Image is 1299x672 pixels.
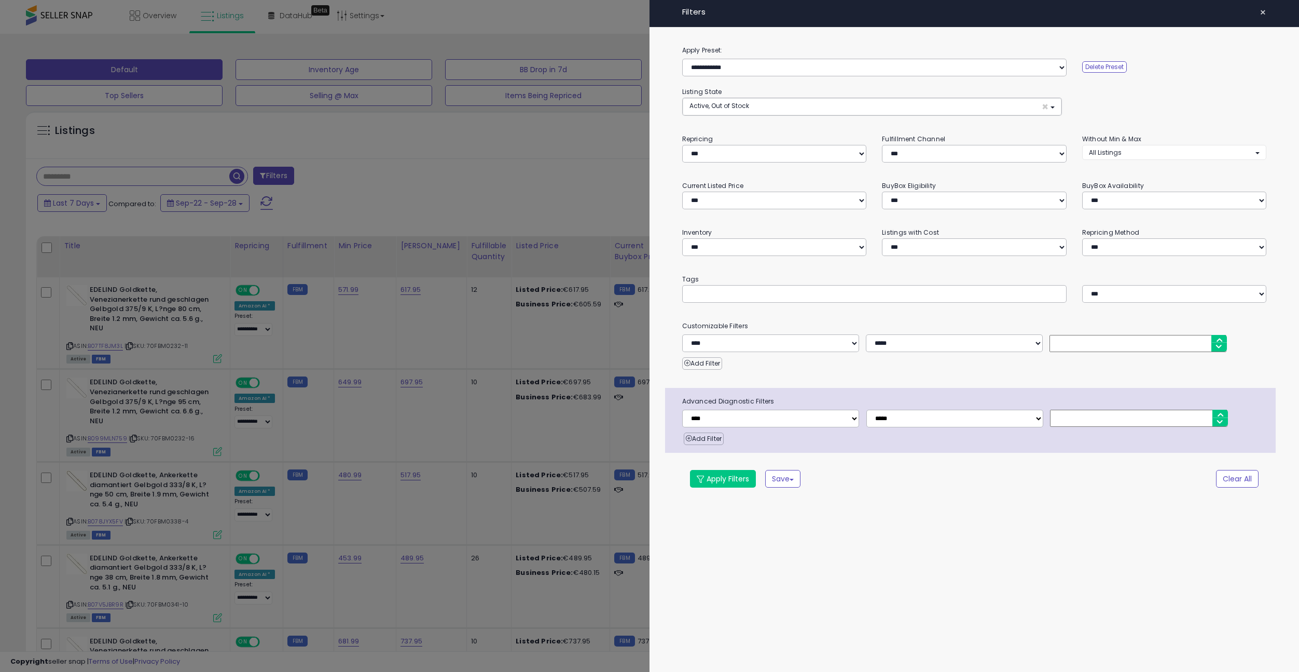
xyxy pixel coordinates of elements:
button: Delete Preset [1082,61,1127,73]
small: Fulfillment Channel [882,135,945,143]
small: Repricing Method [1082,228,1140,237]
small: BuyBox Availability [1082,181,1144,190]
button: All Listings [1082,145,1267,160]
span: × [1042,101,1048,112]
small: BuyBox Eligibility [882,181,936,190]
label: Apply Preset: [674,45,1275,56]
small: Tags [674,274,1275,285]
small: Listings with Cost [882,228,939,237]
span: Advanced Diagnostic Filters [674,396,1276,407]
small: Repricing [682,135,713,143]
button: Clear All [1216,470,1259,488]
span: × [1260,5,1266,20]
h4: Filters [682,8,1267,17]
button: Active, Out of Stock × [683,98,1061,115]
small: Current Listed Price [682,181,743,190]
small: Without Min & Max [1082,135,1142,143]
small: Customizable Filters [674,320,1275,332]
button: Add Filter [682,357,722,370]
small: Inventory [682,228,712,237]
button: Save [765,470,800,488]
span: Active, Out of Stock [689,101,749,110]
span: All Listings [1089,148,1122,157]
button: Apply Filters [690,470,756,488]
button: Add Filter [684,433,724,445]
button: × [1255,5,1270,20]
small: Listing State [682,87,722,96]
